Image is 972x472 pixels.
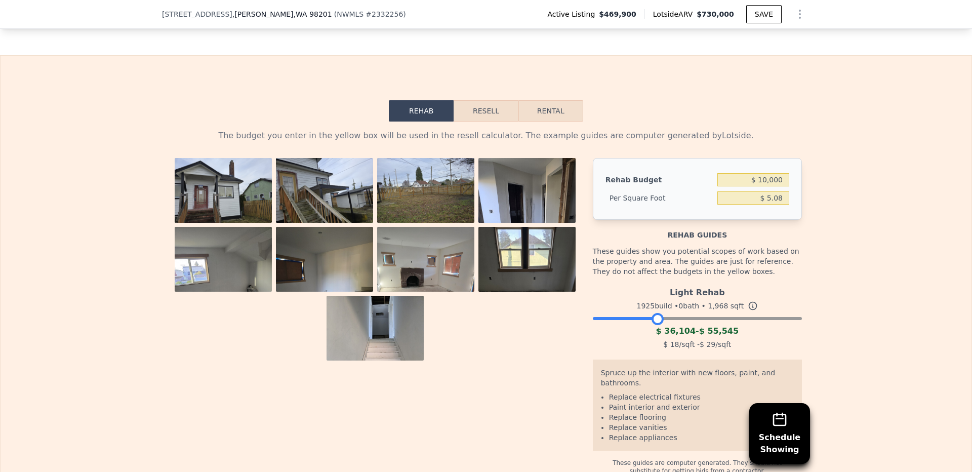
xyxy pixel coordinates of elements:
[175,227,272,357] img: Property Photo 5
[593,337,802,351] div: /sqft - /sqft
[162,9,232,19] span: [STREET_ADDRESS]
[518,100,583,122] button: Rental
[656,326,696,336] span: $ 36,104
[366,10,403,18] span: # 2332256
[377,158,474,231] img: Property Photo 3
[697,10,734,18] span: $730,000
[700,340,715,348] span: $ 29
[749,403,810,464] button: ScheduleShowing
[454,100,518,122] button: Resell
[653,9,697,19] span: Lotside ARV
[605,189,713,207] div: Per Square Foot
[478,227,576,357] img: Property Photo 8
[708,302,728,310] span: 1,968
[593,325,802,337] div: -
[593,240,802,283] div: These guides show you potential scopes of work based on the property and area. The guides are jus...
[605,171,713,189] div: Rehab Budget
[609,402,794,412] li: Paint interior and exterior
[609,412,794,422] li: Replace flooring
[377,227,474,357] img: Property Photo 7
[478,158,576,288] img: Property Photo 4
[601,368,794,392] div: Spruce up the interior with new floors, paint, and bathrooms.
[593,220,802,240] div: Rehab guides
[746,5,782,23] button: SAVE
[699,326,739,336] span: $ 55,545
[327,296,424,425] img: Property Photo 9
[276,227,373,357] img: Property Photo 6
[276,158,373,231] img: Property Photo 2
[593,299,802,313] div: 1925 build • 0 bath • sqft
[663,340,679,348] span: $ 18
[232,9,332,19] span: , [PERSON_NAME]
[389,100,454,122] button: Rehab
[599,9,636,19] span: $469,900
[334,9,406,19] div: ( )
[609,392,794,402] li: Replace electrical fixtures
[170,130,802,142] div: The budget you enter in the yellow box will be used in the resell calculator. The example guides ...
[294,10,332,18] span: , WA 98201
[547,9,599,19] span: Active Listing
[609,432,794,443] li: Replace appliances
[609,422,794,432] li: Replace vanities
[175,158,272,231] img: Property Photo 1
[593,283,802,299] div: Light Rehab
[337,10,363,18] span: NWMLS
[790,4,810,24] button: Show Options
